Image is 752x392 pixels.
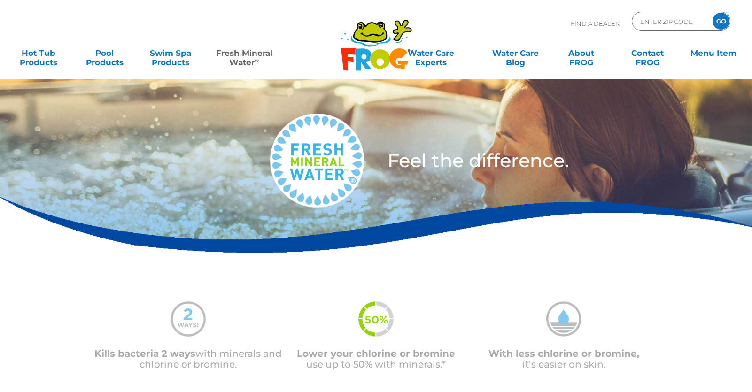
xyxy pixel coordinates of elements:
a: Hot TubProducts [9,44,68,62]
a: Fresh MineralWater∞ [207,44,280,62]
a: Water CareExperts [383,44,479,62]
span: Kills bacteria 2 ways [94,348,195,359]
img: fmw-50percent-icon [358,301,394,337]
span: Lower your chlorine or bromine [297,348,455,359]
a: Water CareBlog [486,44,545,62]
p: use up to 50% with minerals.* [282,348,470,370]
a: ContactFROG [618,44,677,62]
img: mineral-water-2-ways [171,301,206,337]
span: With less chlorine or bromine, [488,348,639,359]
input: Zip Code Form [639,15,703,28]
input: GO [713,13,729,30]
p: with minerals and chlorine or bromine. [94,348,282,370]
img: mineral-water-less-chlorine [546,301,581,337]
p: it’s easier on skin. [470,348,658,370]
a: PoolProducts [75,44,134,62]
h3: Feel the difference. [388,151,689,170]
p: Find A Dealer [571,12,620,35]
a: Menu Item [684,44,743,62]
a: AboutFROG [552,44,611,62]
a: Swim SpaProducts [141,44,200,62]
sup: ∞ [255,57,259,64]
img: fresh-mineral-water-logo-medium [270,114,364,208]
